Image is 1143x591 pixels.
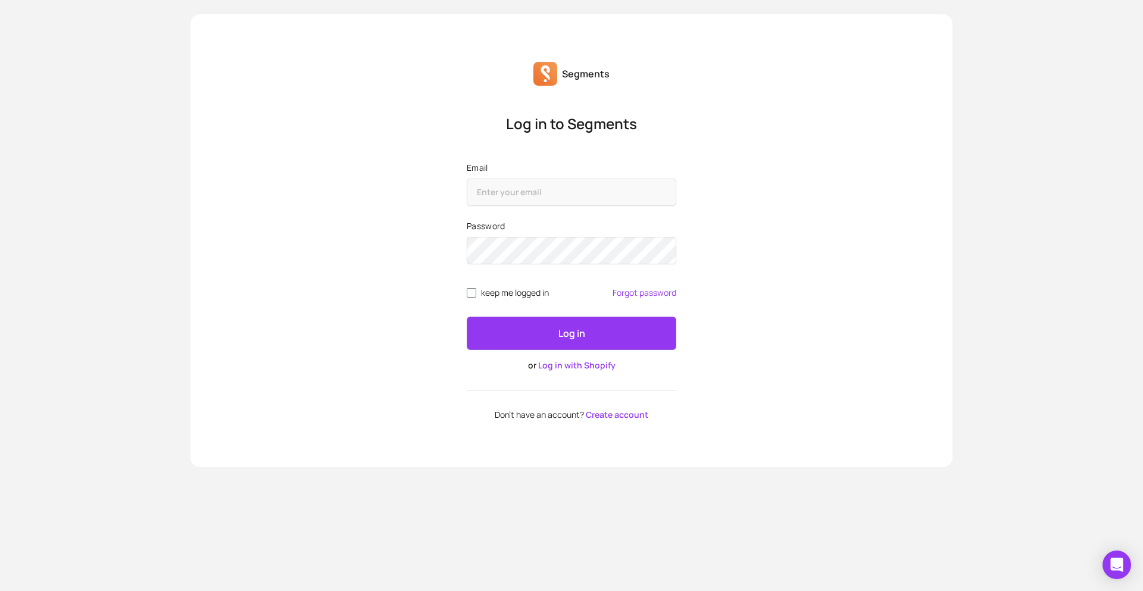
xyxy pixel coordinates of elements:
[562,67,610,81] p: Segments
[1103,551,1131,579] div: Open Intercom Messenger
[467,220,676,232] label: Password
[467,237,676,264] input: Password
[613,288,676,298] a: Forgot password
[467,288,476,298] input: remember me
[467,179,676,206] input: Email
[467,114,676,133] p: Log in to Segments
[467,162,676,174] label: Email
[558,326,585,340] p: Log in
[538,359,616,371] a: Log in with Shopify
[467,410,676,420] p: Don't have an account?
[481,288,549,298] span: keep me logged in
[467,359,676,371] p: or
[586,409,648,420] a: Create account
[467,317,676,350] button: Log in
